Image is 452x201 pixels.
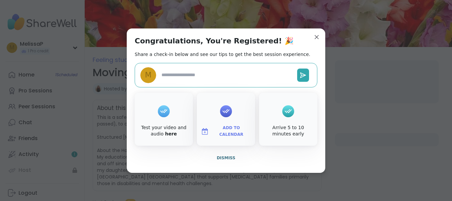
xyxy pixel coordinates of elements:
h1: Congratulations, You're Registered! 🎉 [135,36,294,46]
div: Arrive 5 to 10 minutes early [260,125,316,137]
div: Test your video and audio [136,125,192,137]
a: here [165,131,177,136]
span: M [145,69,152,81]
span: Add to Calendar [211,125,251,138]
span: Dismiss [217,156,235,160]
button: Dismiss [135,151,317,165]
h2: Share a check-in below and see our tips to get the best session experience. [135,51,310,58]
button: Add to Calendar [198,125,254,138]
img: ShareWell Logomark [201,127,209,135]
